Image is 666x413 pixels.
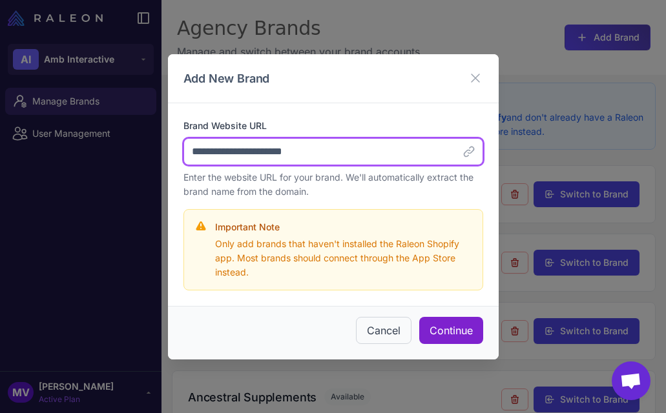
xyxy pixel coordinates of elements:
[183,119,483,133] label: Brand Website URL
[183,70,270,87] h3: Add New Brand
[183,170,483,199] p: Enter the website URL for your brand. We'll automatically extract the brand name from the domain.
[356,317,411,344] button: Cancel
[215,237,472,279] p: Only add brands that haven't installed the Raleon Shopify app. Most brands should connect through...
[612,361,650,400] div: Open chat
[419,317,483,344] button: Continue
[215,220,472,234] h4: Important Note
